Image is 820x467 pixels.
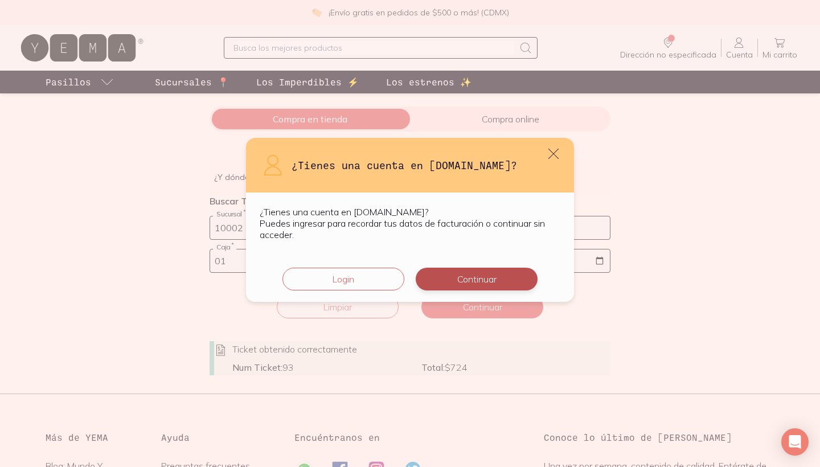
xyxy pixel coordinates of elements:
[246,138,574,302] div: default
[416,268,538,290] button: Continuar
[781,428,809,456] div: Open Intercom Messenger
[292,158,560,173] h3: ¿Tienes una cuenta en [DOMAIN_NAME]?
[260,206,560,240] p: ¿Tienes una cuenta en [DOMAIN_NAME]? Puedes ingresar para recordar tus datos de facturación o con...
[282,268,404,290] button: Login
